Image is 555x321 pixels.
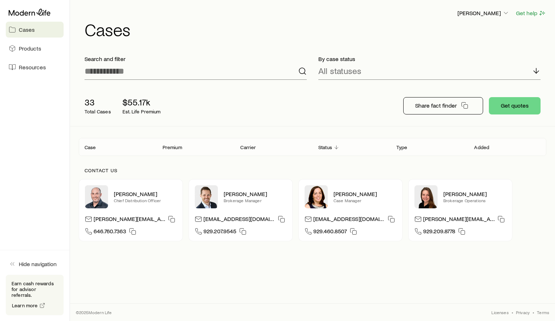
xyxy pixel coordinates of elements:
p: Type [396,144,408,150]
p: [PERSON_NAME] [224,190,287,198]
a: Resources [6,59,64,75]
p: Est. Life Premium [122,109,161,114]
p: Added [474,144,489,150]
a: Privacy [516,309,530,315]
p: [PERSON_NAME] [457,9,509,17]
span: • [512,309,513,315]
p: Share fact finder [415,102,457,109]
p: Status [318,144,332,150]
span: Cases [19,26,35,33]
img: Ellen Wall [414,185,438,208]
p: [PERSON_NAME][EMAIL_ADDRESS][DOMAIN_NAME] [423,215,495,225]
button: Hide navigation [6,256,64,272]
p: Earn cash rewards for advisor referrals. [12,281,58,298]
span: • [533,309,534,315]
h1: Cases [85,21,546,38]
p: [EMAIL_ADDRESS][DOMAIN_NAME] [203,215,275,225]
p: [PERSON_NAME][EMAIL_ADDRESS][DOMAIN_NAME] [94,215,165,225]
a: Licenses [491,309,508,315]
p: Total Cases [85,109,111,114]
span: 929.209.8778 [423,227,455,237]
span: Learn more [12,303,38,308]
p: [PERSON_NAME] [334,190,396,198]
span: 646.760.7363 [94,227,126,237]
img: Heather McKee [305,185,328,208]
button: Get quotes [489,97,541,114]
img: Dan Pierson [85,185,108,208]
p: © 2025 Modern Life [76,309,112,315]
p: [PERSON_NAME] [114,190,177,198]
p: All statuses [318,66,361,76]
span: 929.460.8507 [313,227,347,237]
span: 929.207.9545 [203,227,236,237]
p: Chief Distribution Officer [114,198,177,203]
div: Earn cash rewards for advisor referrals.Learn more [6,275,64,315]
button: [PERSON_NAME] [457,9,510,18]
p: 33 [85,97,111,107]
span: Resources [19,64,46,71]
button: Get help [516,9,546,17]
img: Nick Weiler [195,185,218,208]
p: Carrier [240,144,256,150]
p: Premium [163,144,182,150]
p: $55.17k [122,97,161,107]
span: Hide navigation [19,260,57,268]
p: [PERSON_NAME] [443,190,506,198]
a: Terms [537,309,549,315]
p: Brokerage Manager [224,198,287,203]
p: By case status [318,55,541,62]
p: Brokerage Operations [443,198,506,203]
div: Client cases [79,138,546,156]
p: [EMAIL_ADDRESS][DOMAIN_NAME] [313,215,385,225]
p: Search and filter [85,55,307,62]
a: Products [6,40,64,56]
p: Contact us [85,168,541,173]
p: Case Manager [334,198,396,203]
a: Cases [6,22,64,38]
p: Case [85,144,96,150]
span: Products [19,45,41,52]
button: Share fact finder [403,97,483,114]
